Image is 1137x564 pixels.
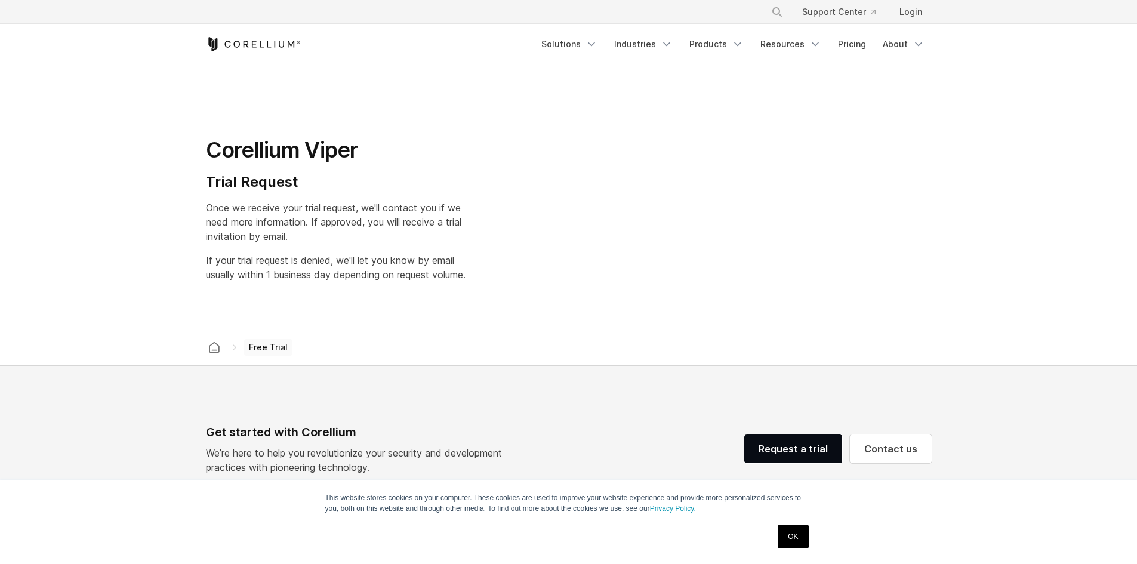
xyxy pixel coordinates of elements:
span: Once we receive your trial request, we'll contact you if we need more information. If approved, y... [206,202,461,242]
p: This website stores cookies on your computer. These cookies are used to improve your website expe... [325,492,812,514]
a: Support Center [793,1,885,23]
div: Get started with Corellium [206,423,512,441]
a: Request a trial [744,434,842,463]
a: OK [778,525,808,548]
a: Login [890,1,932,23]
p: We’re here to help you revolutionize your security and development practices with pioneering tech... [206,446,512,474]
a: Pricing [831,33,873,55]
a: Corellium Home [206,37,301,51]
a: Corellium home [204,339,225,356]
a: Industries [607,33,680,55]
h1: Corellium Viper [206,137,466,164]
a: Contact us [850,434,932,463]
a: Privacy Policy. [650,504,696,513]
span: Free Trial [244,339,292,356]
a: Solutions [534,33,605,55]
a: Products [682,33,751,55]
div: Navigation Menu [757,1,932,23]
span: If your trial request is denied, we'll let you know by email usually within 1 business day depend... [206,254,466,281]
a: Resources [753,33,828,55]
a: About [876,33,932,55]
h4: Trial Request [206,173,466,191]
div: Navigation Menu [534,33,932,55]
button: Search [766,1,788,23]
